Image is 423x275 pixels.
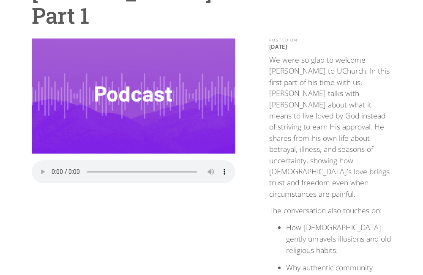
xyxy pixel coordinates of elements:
[32,38,235,153] img: Wayne Jacobsen at UChurch – Part 1
[32,160,235,183] audio: Your browser does not support the audio element.
[269,205,391,216] p: The conversation also touches on:
[286,222,391,256] li: How [DEMOGRAPHIC_DATA] gently unravels illusions and old religious habits.
[269,38,391,42] div: POSTED ON
[269,54,391,199] p: We were so glad to welcome [PERSON_NAME] to UChurch. In this first part of his time with us, [PER...
[269,43,391,50] p: [DATE]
